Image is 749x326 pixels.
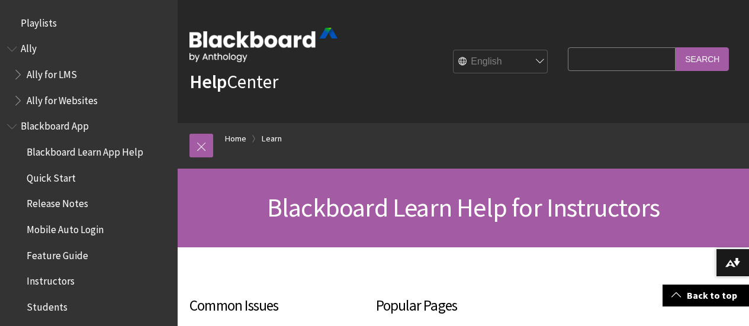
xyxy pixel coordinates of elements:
[21,13,57,29] span: Playlists
[27,194,88,210] span: Release Notes
[189,70,278,93] a: HelpCenter
[676,47,729,70] input: Search
[27,220,104,235] span: Mobile Auto Login
[267,191,660,224] span: Blackboard Learn Help for Instructors
[27,64,77,80] span: Ally for LMS
[454,50,548,74] select: Site Language Selector
[189,70,227,93] strong: Help
[27,297,67,313] span: Students
[225,131,246,146] a: Home
[27,168,76,184] span: Quick Start
[262,131,282,146] a: Learn
[27,246,88,262] span: Feature Guide
[27,272,75,288] span: Instructors
[21,117,89,133] span: Blackboard App
[27,142,143,158] span: Blackboard Learn App Help
[663,285,749,306] a: Back to top
[7,39,171,111] nav: Book outline for Anthology Ally Help
[7,13,171,33] nav: Book outline for Playlists
[21,39,37,55] span: Ally
[27,91,98,106] span: Ally for Websites
[189,28,337,62] img: Blackboard by Anthology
